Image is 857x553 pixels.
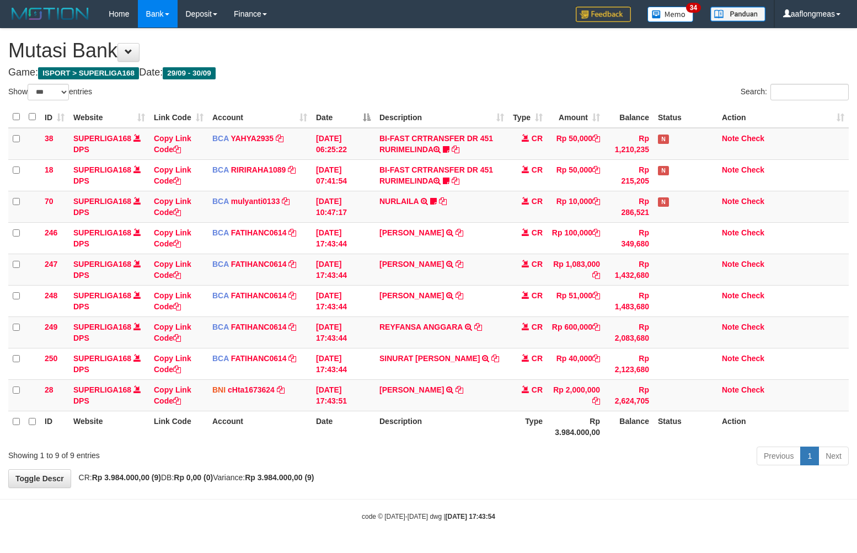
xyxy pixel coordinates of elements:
[722,385,739,394] a: Note
[73,354,131,363] a: SUPERLIGA168
[532,323,543,331] span: CR
[818,447,849,465] a: Next
[212,323,229,331] span: BCA
[576,7,631,22] img: Feedback.jpg
[592,271,600,280] a: Copy Rp 1,083,000 to clipboard
[312,316,375,348] td: [DATE] 17:43:44
[604,128,654,160] td: Rp 1,210,235
[276,134,283,143] a: Copy YAHYA2935 to clipboard
[658,166,669,175] span: Has Note
[770,84,849,100] input: Search:
[604,348,654,379] td: Rp 2,123,680
[69,348,149,379] td: DPS
[231,291,287,300] a: FATIHANC0614
[741,197,764,206] a: Check
[547,222,604,254] td: Rp 100,000
[722,354,739,363] a: Note
[212,354,229,363] span: BCA
[8,84,92,100] label: Show entries
[212,165,229,174] span: BCA
[710,7,765,22] img: panduan.png
[8,445,349,461] div: Showing 1 to 9 of 9 entries
[277,385,285,394] a: Copy cHta1673624 to clipboard
[547,106,604,128] th: Amount: activate to sort column ascending
[439,197,447,206] a: Copy NURLAILA to clipboard
[45,260,57,269] span: 247
[154,197,191,217] a: Copy Link Code
[45,323,57,331] span: 249
[658,197,669,207] span: Has Note
[722,134,739,143] a: Note
[69,411,149,442] th: Website
[456,260,463,269] a: Copy GERARDO BRAMASTYA to clipboard
[154,260,191,280] a: Copy Link Code
[73,323,131,331] a: SUPERLIGA168
[722,228,739,237] a: Note
[312,106,375,128] th: Date: activate to sort column descending
[362,513,495,520] small: code © [DATE]-[DATE] dwg |
[45,134,53,143] span: 38
[757,447,801,465] a: Previous
[212,260,229,269] span: BCA
[379,291,444,300] a: [PERSON_NAME]
[722,197,739,206] a: Note
[722,165,739,174] a: Note
[312,222,375,254] td: [DATE] 17:43:44
[452,145,459,154] a: Copy BI-FAST CRTRANSFER DR 451 RURIMELINDA to clipboard
[73,473,314,482] span: CR: DB: Variance:
[717,106,849,128] th: Action: activate to sort column ascending
[604,222,654,254] td: Rp 349,680
[154,165,191,185] a: Copy Link Code
[288,260,296,269] a: Copy FATIHANC0614 to clipboard
[288,323,296,331] a: Copy FATIHANC0614 to clipboard
[69,159,149,191] td: DPS
[312,254,375,285] td: [DATE] 17:43:44
[456,291,463,300] a: Copy NURMAWATI to clipboard
[154,228,191,248] a: Copy Link Code
[288,291,296,300] a: Copy FATIHANC0614 to clipboard
[149,106,208,128] th: Link Code: activate to sort column ascending
[312,159,375,191] td: [DATE] 07:41:54
[722,323,739,331] a: Note
[717,411,849,442] th: Action
[8,40,849,62] h1: Mutasi Bank
[592,197,600,206] a: Copy Rp 10,000 to clipboard
[45,385,53,394] span: 28
[604,159,654,191] td: Rp 215,205
[69,106,149,128] th: Website: activate to sort column ascending
[741,385,764,394] a: Check
[208,411,312,442] th: Account
[245,473,314,482] strong: Rp 3.984.000,00 (9)
[592,134,600,143] a: Copy Rp 50,000 to clipboard
[658,135,669,144] span: Has Note
[69,285,149,316] td: DPS
[654,411,717,442] th: Status
[154,134,191,154] a: Copy Link Code
[8,469,71,488] a: Toggle Descr
[647,7,694,22] img: Button%20Memo.svg
[456,228,463,237] a: Copy HERMAN DARMAWAN to clipboard
[604,285,654,316] td: Rp 1,483,680
[547,128,604,160] td: Rp 50,000
[547,159,604,191] td: Rp 50,000
[73,260,131,269] a: SUPERLIGA168
[375,159,508,191] td: BI-FAST CRTRANSFER DR 451 RURIMELINDA
[379,385,444,394] a: [PERSON_NAME]
[163,67,216,79] span: 29/09 - 30/09
[491,354,499,363] a: Copy SINURAT RONI HANSE to clipboard
[212,385,226,394] span: BNI
[69,316,149,348] td: DPS
[547,191,604,222] td: Rp 10,000
[45,228,57,237] span: 246
[228,385,275,394] a: cHta1673624
[547,379,604,411] td: Rp 2,000,000
[722,291,739,300] a: Note
[212,197,229,206] span: BCA
[379,197,419,206] a: NURLAILA
[45,354,57,363] span: 250
[45,197,53,206] span: 70
[231,197,280,206] a: mulyanti0133
[686,3,701,13] span: 34
[446,513,495,520] strong: [DATE] 17:43:54
[547,254,604,285] td: Rp 1,083,000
